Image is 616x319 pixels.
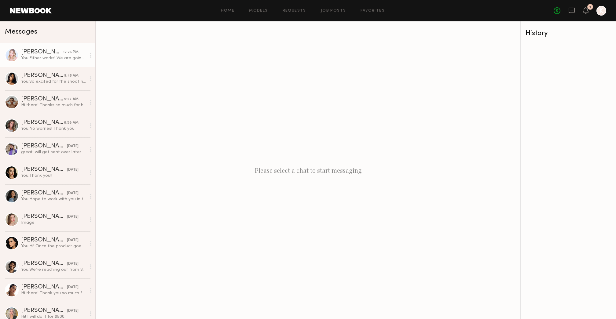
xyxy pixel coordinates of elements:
div: [PERSON_NAME] [21,308,67,314]
div: [DATE] [67,308,79,314]
div: Hi there! Thanks so much for having me, so excited as well! Got it✔️ [21,102,86,108]
div: [PERSON_NAME] [21,261,67,267]
div: [DATE] [67,285,79,290]
div: You: Either works! We are going to have a team member assist with makeup we just need yours so it... [21,55,86,61]
a: Requests [283,9,306,13]
div: [DATE] [67,190,79,196]
div: 9:46 AM [64,73,79,79]
a: Models [249,9,268,13]
div: [PERSON_NAME] [21,190,67,196]
div: History [526,30,611,37]
div: Image [21,220,86,226]
div: Please select a chat to start messaging [96,21,520,319]
div: [PERSON_NAME] [21,214,67,220]
div: [PERSON_NAME] [21,120,64,126]
div: You: Hi! Once the product goes live I can share! [21,243,86,249]
div: 9:27 AM [64,96,79,102]
div: [PERSON_NAME] [21,237,67,243]
div: You: We’re reaching out from SUTRA—we’ll be at a trade show this week in [GEOGRAPHIC_DATA] at the... [21,267,86,273]
div: [DATE] [67,167,79,173]
a: Favorites [361,9,385,13]
div: [PERSON_NAME] [21,96,64,102]
div: great! will get sent over later [DATE] [21,149,86,155]
a: Home [221,9,235,13]
div: [PERSON_NAME] [21,284,67,290]
div: [PERSON_NAME] [21,49,63,55]
div: [PERSON_NAME] [21,73,64,79]
span: Messages [5,28,37,35]
div: 1 [589,5,591,9]
div: Hi there! Thank you so much for reaching out and considering me for this opportunity , I’d love t... [21,290,86,296]
div: [DATE] [67,143,79,149]
div: [PERSON_NAME] [21,143,67,149]
a: Job Posts [321,9,346,13]
a: K [596,6,606,16]
div: 8:58 AM [64,120,79,126]
div: 12:26 PM [63,49,79,55]
div: [PERSON_NAME] [21,167,67,173]
div: [DATE] [67,237,79,243]
div: You: No worries! Thank you [21,126,86,132]
div: You: So excited for the shoot next week! Please come with fresh clean hair, bare/ neutral nails &... [21,79,86,85]
div: [DATE] [67,214,79,220]
div: [DATE] [67,261,79,267]
div: You: Hope to work with you in the future! [21,196,86,202]
div: You: Thank you!! [21,173,86,179]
